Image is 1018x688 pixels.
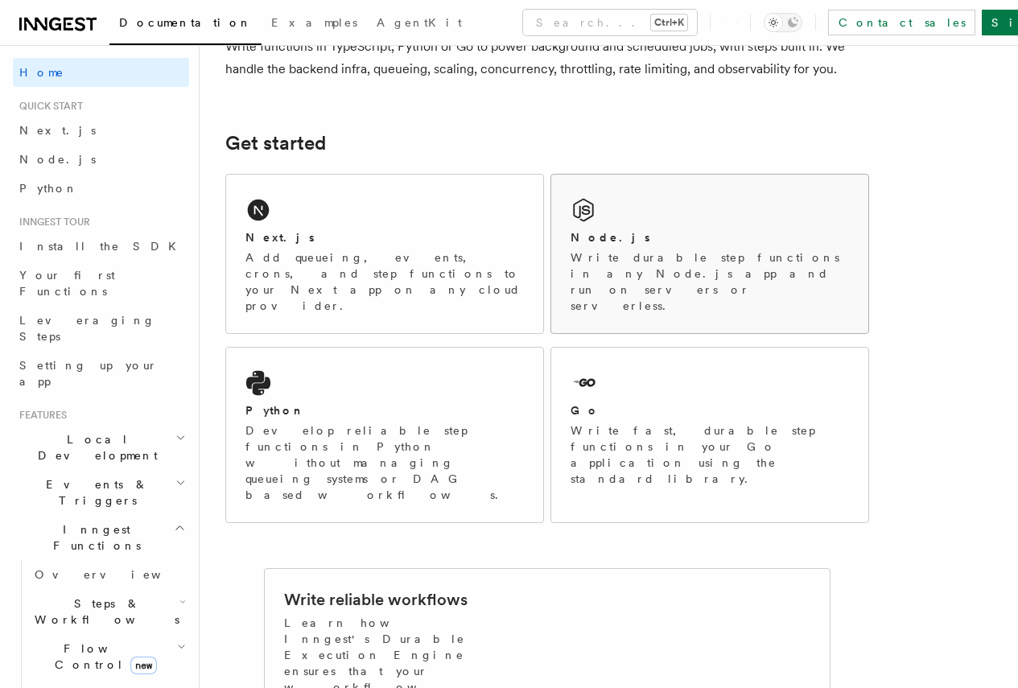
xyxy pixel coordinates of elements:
[19,64,64,80] span: Home
[225,347,544,523] a: PythonDevelop reliable step functions in Python without managing queueing systems or DAG based wo...
[245,402,305,418] h2: Python
[119,16,252,29] span: Documentation
[245,249,524,314] p: Add queueing, events, crons, and step functions to your Next app on any cloud provider.
[225,174,544,334] a: Next.jsAdd queueing, events, crons, and step functions to your Next app on any cloud provider.
[225,35,869,80] p: Write functions in TypeScript, Python or Go to power background and scheduled jobs, with steps bu...
[651,14,687,31] kbd: Ctrl+K
[109,5,262,45] a: Documentation
[13,145,189,174] a: Node.js
[13,174,189,203] a: Python
[271,16,357,29] span: Examples
[19,359,158,388] span: Setting up your app
[367,5,472,43] a: AgentKit
[19,240,186,253] span: Install the SDK
[19,153,96,166] span: Node.js
[13,351,189,396] a: Setting up your app
[13,515,189,560] button: Inngest Functions
[523,10,697,35] button: Search...Ctrl+K
[262,5,367,43] a: Examples
[13,409,67,422] span: Features
[19,269,115,298] span: Your first Functions
[245,422,524,503] p: Develop reliable step functions in Python without managing queueing systems or DAG based workflows.
[284,588,468,611] h2: Write reliable workflows
[28,641,177,673] span: Flow Control
[13,425,189,470] button: Local Development
[13,216,90,229] span: Inngest tour
[828,10,975,35] a: Contact sales
[550,174,869,334] a: Node.jsWrite durable step functions in any Node.js app and run on servers or serverless.
[13,232,189,261] a: Install the SDK
[571,422,849,487] p: Write fast, durable step functions in your Go application using the standard library.
[225,132,326,154] a: Get started
[35,568,200,581] span: Overview
[245,229,315,245] h2: Next.js
[19,124,96,137] span: Next.js
[13,470,189,515] button: Events & Triggers
[13,100,83,113] span: Quick start
[28,595,179,628] span: Steps & Workflows
[13,521,174,554] span: Inngest Functions
[28,589,189,634] button: Steps & Workflows
[19,182,78,195] span: Python
[550,347,869,523] a: GoWrite fast, durable step functions in your Go application using the standard library.
[571,229,650,245] h2: Node.js
[571,249,849,314] p: Write durable step functions in any Node.js app and run on servers or serverless.
[13,116,189,145] a: Next.js
[19,314,155,343] span: Leveraging Steps
[130,657,157,674] span: new
[13,476,175,509] span: Events & Triggers
[13,306,189,351] a: Leveraging Steps
[28,560,189,589] a: Overview
[571,402,600,418] h2: Go
[28,634,189,679] button: Flow Controlnew
[13,58,189,87] a: Home
[13,261,189,306] a: Your first Functions
[764,13,802,32] button: Toggle dark mode
[377,16,462,29] span: AgentKit
[13,431,175,463] span: Local Development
